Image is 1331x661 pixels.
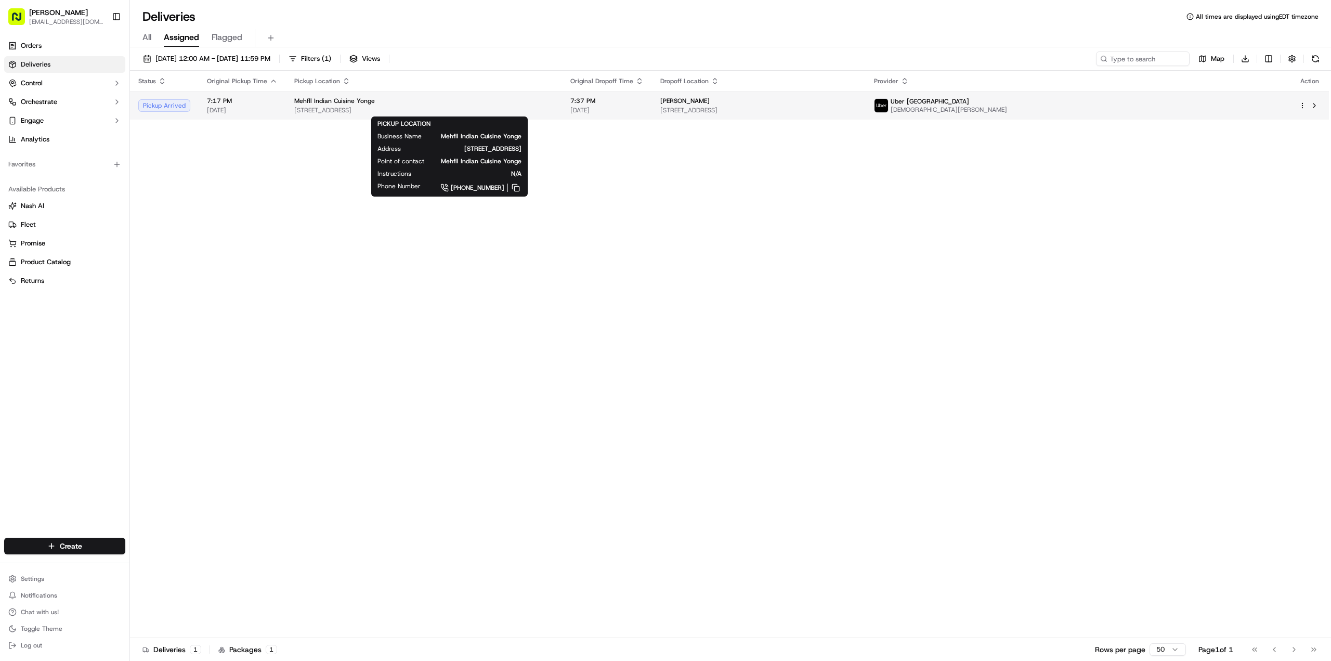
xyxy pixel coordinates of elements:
a: Orders [4,37,125,54]
span: [STREET_ADDRESS] [417,145,521,153]
span: Flagged [212,31,242,44]
div: 1 [266,645,277,654]
button: [EMAIL_ADDRESS][DOMAIN_NAME] [29,18,103,26]
span: [DEMOGRAPHIC_DATA][PERSON_NAME] [891,106,1007,114]
span: PICKUP LOCATION [377,120,430,128]
button: Product Catalog [4,254,125,270]
button: Engage [4,112,125,129]
p: Rows per page [1095,644,1145,655]
span: Mehfll Indian Cuisine Yonge [441,157,521,165]
a: Returns [8,276,121,286]
span: [STREET_ADDRESS] [660,106,857,114]
div: 📗 [10,205,19,214]
span: [DATE] 12:00 AM - [DATE] 11:59 PM [155,54,270,63]
span: Instructions [377,170,411,178]
span: Pickup Location [294,77,340,85]
div: Available Products [4,181,125,198]
a: Promise [8,239,121,248]
a: Product Catalog [8,257,121,267]
p: Welcome 👋 [10,42,189,58]
a: Analytics [4,131,125,148]
button: [PERSON_NAME][EMAIL_ADDRESS][DOMAIN_NAME] [4,4,108,29]
span: Returns [21,276,44,286]
span: Views [362,54,380,63]
div: Deliveries [142,644,201,655]
span: Control [21,79,43,88]
div: Favorites [4,156,125,173]
button: Start new chat [177,102,189,115]
span: Map [1211,54,1224,63]
span: Toggle Theme [21,625,62,633]
span: Engage [21,116,44,125]
button: Filters(1) [284,51,336,66]
span: All times are displayed using EDT timezone [1196,12,1319,21]
span: Point of contact [377,157,424,165]
img: 1736555255976-a54dd68f-1ca7-489b-9aae-adbdc363a1c4 [10,99,29,118]
button: [DATE] 12:00 AM - [DATE] 11:59 PM [138,51,275,66]
span: Notifications [21,591,57,600]
button: See all [161,133,189,146]
span: 7:17 PM [207,97,278,105]
div: Past conversations [10,135,70,144]
button: Fleet [4,216,125,233]
a: [PHONE_NUMBER] [437,182,521,193]
span: All [142,31,151,44]
img: Angelique Valdez [10,151,27,168]
span: Original Pickup Time [207,77,267,85]
a: Nash AI [8,201,121,211]
span: Uber [GEOGRAPHIC_DATA] [891,97,969,106]
button: Orchestrate [4,94,125,110]
button: Toggle Theme [4,621,125,636]
button: Notifications [4,588,125,603]
span: Original Dropoff Time [570,77,633,85]
span: ( 1 ) [322,54,331,63]
span: Analytics [21,135,49,144]
button: Control [4,75,125,92]
span: [PERSON_NAME] [660,97,710,105]
div: 1 [190,645,201,654]
span: • [86,161,90,170]
span: Promise [21,239,45,248]
button: Nash AI [4,198,125,214]
div: We're available if you need us! [47,110,143,118]
h1: Deliveries [142,8,195,25]
button: Returns [4,273,125,289]
span: Orders [21,41,42,50]
span: Orchestrate [21,97,57,107]
img: Nash [10,10,31,31]
span: N/A [428,170,521,178]
button: Create [4,538,125,554]
span: [DATE] [570,106,644,114]
span: Create [60,541,82,551]
span: Business Name [377,132,422,140]
span: Log out [21,641,42,650]
button: [PERSON_NAME] [29,7,88,18]
div: Action [1299,77,1321,85]
div: Packages [218,644,277,655]
button: Log out [4,638,125,653]
span: [PERSON_NAME] [32,161,84,170]
button: Chat with us! [4,605,125,619]
button: Views [345,51,385,66]
span: Address [377,145,401,153]
button: Settings [4,572,125,586]
span: Pylon [103,230,126,238]
span: API Documentation [98,204,167,215]
span: [STREET_ADDRESS] [294,106,554,114]
span: [PHONE_NUMBER] [451,184,504,192]
a: 📗Knowledge Base [6,200,84,219]
span: Status [138,77,156,85]
span: Product Catalog [21,257,71,267]
input: Got a question? Start typing here... [27,67,187,78]
span: Knowledge Base [21,204,80,215]
span: Settings [21,575,44,583]
span: Fleet [21,220,36,229]
span: Chat with us! [21,608,59,616]
span: Filters [301,54,331,63]
div: 💻 [88,205,96,214]
a: Fleet [8,220,121,229]
img: 1736555255976-a54dd68f-1ca7-489b-9aae-adbdc363a1c4 [21,162,29,170]
span: 7:37 PM [570,97,644,105]
span: Dropoff Location [660,77,709,85]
